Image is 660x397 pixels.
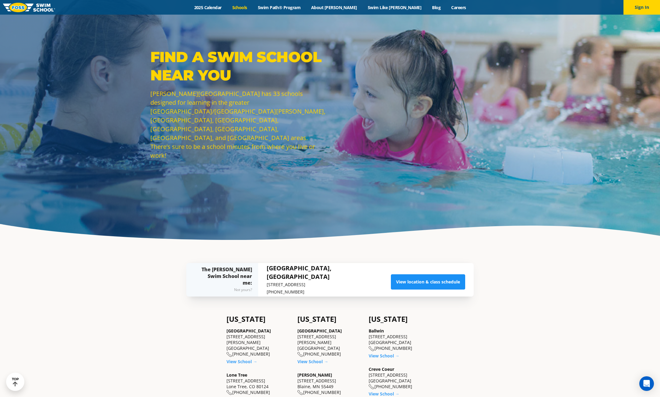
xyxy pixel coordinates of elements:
[198,286,252,293] div: Not yours?
[369,353,399,359] a: View School →
[446,5,471,10] a: Careers
[297,359,328,364] a: View School →
[3,3,55,12] img: FOSS Swim School Logo
[369,366,434,390] div: [STREET_ADDRESS] [GEOGRAPHIC_DATA] [PHONE_NUMBER]
[369,384,374,389] img: location-phone-o-icon.svg
[189,5,227,10] a: 2025 Calendar
[297,328,362,357] div: [STREET_ADDRESS][PERSON_NAME] [GEOGRAPHIC_DATA] [PHONE_NUMBER]
[369,328,384,334] a: Ballwin
[369,328,434,351] div: [STREET_ADDRESS] [GEOGRAPHIC_DATA] [PHONE_NUMBER]
[226,372,247,378] a: Lone Tree
[297,315,362,323] h4: [US_STATE]
[267,264,391,281] h5: [GEOGRAPHIC_DATA], [GEOGRAPHIC_DATA]
[639,376,654,391] div: Open Intercom Messenger
[226,315,291,323] h4: [US_STATE]
[226,372,291,395] div: [STREET_ADDRESS] Lone Tree, CO 80124 [PHONE_NUMBER]
[369,315,434,323] h4: [US_STATE]
[297,372,332,378] a: [PERSON_NAME]
[297,390,303,395] img: location-phone-o-icon.svg
[226,328,271,334] a: [GEOGRAPHIC_DATA]
[306,5,363,10] a: About [PERSON_NAME]
[252,5,306,10] a: Swim Path® Program
[267,288,391,296] p: [PHONE_NUMBER]
[297,352,303,357] img: location-phone-o-icon.svg
[297,372,362,395] div: [STREET_ADDRESS] Blaine, MN 55449 [PHONE_NUMBER]
[198,266,252,293] div: The [PERSON_NAME] Swim School near me:
[369,346,374,351] img: location-phone-o-icon.svg
[427,5,446,10] a: Blog
[227,5,252,10] a: Schools
[267,281,391,288] p: [STREET_ADDRESS]
[369,366,394,372] a: Creve Coeur
[297,328,342,334] a: [GEOGRAPHIC_DATA]
[226,390,232,395] img: location-phone-o-icon.svg
[226,359,257,364] a: View School →
[150,89,327,160] p: [PERSON_NAME][GEOGRAPHIC_DATA] has 33 schools designed for learning in the greater [GEOGRAPHIC_DA...
[226,328,291,357] div: [STREET_ADDRESS][PERSON_NAME] [GEOGRAPHIC_DATA] [PHONE_NUMBER]
[12,377,19,387] div: TOP
[369,391,399,397] a: View School →
[362,5,427,10] a: Swim Like [PERSON_NAME]
[150,48,327,84] p: Find a Swim School Near You
[226,352,232,357] img: location-phone-o-icon.svg
[391,274,465,290] a: View location & class schedule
